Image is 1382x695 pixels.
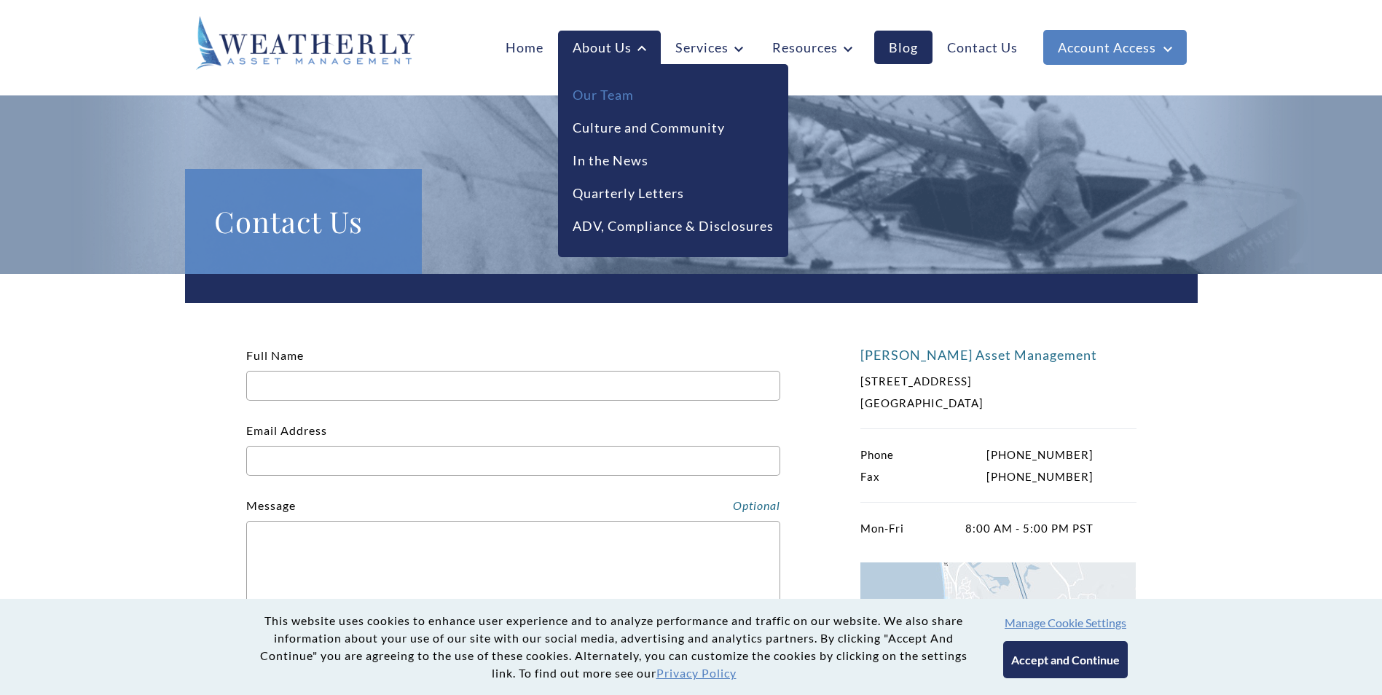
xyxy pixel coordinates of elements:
a: Contact Us [933,31,1032,64]
span: Phone [860,444,894,466]
a: Privacy Policy [656,666,737,680]
a: Services [661,31,758,64]
h4: [PERSON_NAME] Asset Management [860,347,1136,363]
a: About Us [558,31,661,65]
label: Full Name [246,348,780,393]
button: Accept and Continue [1003,641,1128,678]
h1: Contact Us [214,198,393,245]
a: In the News [573,151,648,170]
label: Email Address [246,423,780,468]
p: [STREET_ADDRESS] [GEOGRAPHIC_DATA] [860,370,1094,414]
button: Manage Cookie Settings [1005,616,1126,629]
a: Blog [874,31,933,64]
a: Account Access [1043,30,1187,65]
a: Culture and Community [573,118,725,138]
img: Weatherly [196,16,415,70]
a: ADV, Compliance & Disclosures [573,216,774,236]
p: This website uses cookies to enhance user experience and to analyze performance and traffic on ou... [254,612,974,682]
a: Quarterly Letters [573,184,684,203]
a: Our Team [573,85,634,105]
span: Fax [860,466,880,487]
label: Message [246,498,296,512]
p: 8:00 AM - 5:00 PM PST [860,517,1094,539]
input: Full Name [246,371,780,401]
p: [PHONE_NUMBER] [860,466,1094,487]
a: Resources [758,31,867,64]
input: Email Address [246,446,780,476]
a: Home [491,31,558,64]
p: [PHONE_NUMBER] [860,444,1094,466]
